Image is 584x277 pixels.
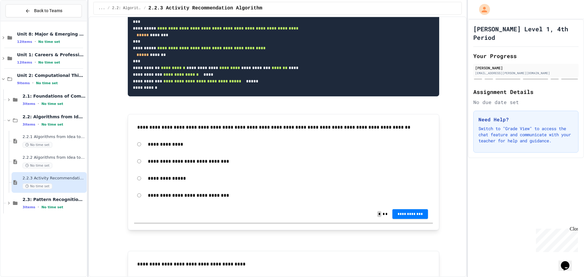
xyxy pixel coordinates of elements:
div: No due date set [473,99,579,106]
button: Back to Teams [5,4,82,17]
span: / [107,6,109,11]
span: No time set [23,183,52,189]
span: 2.2.3 Activity Recommendation Algorithm [148,5,262,12]
span: Unit 8: Major & Emerging Technologies [17,31,85,37]
span: / [144,6,146,11]
div: Chat with us now!Close [2,2,42,39]
span: 2.2: Algorithms from Idea to Flowchart [112,6,141,11]
span: No time set [23,163,52,168]
span: • [35,39,36,44]
span: 2.2.3 Activity Recommendation Algorithm [23,176,85,181]
p: Switch to "Grade View" to access the chat feature and communicate with your teacher for help and ... [478,126,573,144]
span: ... [99,6,105,11]
h1: [PERSON_NAME] Level 1, 4th Period [473,25,579,42]
span: 2.1: Foundations of Computational Thinking [23,93,85,99]
span: 3 items [23,205,35,209]
span: No time set [38,61,60,64]
h2: Your Progress [473,52,579,60]
span: 2.2: Algorithms from Idea to Flowchart [23,114,85,119]
div: [PERSON_NAME] [475,65,577,71]
span: 9 items [17,81,30,85]
span: 2.2.1 Algorithms from Idea to Flowchart [23,134,85,140]
span: • [35,60,36,65]
h3: Need Help? [478,116,573,123]
span: • [38,101,39,106]
span: No time set [41,205,63,209]
span: No time set [23,142,52,148]
span: Back to Teams [34,8,62,14]
span: • [38,205,39,209]
span: 3 items [23,102,35,106]
span: No time set [38,40,60,44]
span: • [38,122,39,127]
span: No time set [41,102,63,106]
iframe: chat widget [558,253,578,271]
span: 2.3: Pattern Recognition & Decomposition [23,197,85,202]
span: 2.2.2 Algorithms from Idea to Flowchart - Review [23,155,85,160]
div: [EMAIL_ADDRESS][PERSON_NAME][DOMAIN_NAME] [475,71,577,75]
div: My Account [473,2,492,16]
h2: Assignment Details [473,88,579,96]
span: Unit 2: Computational Thinking & Problem-Solving [17,73,85,78]
span: • [32,81,33,85]
span: 12 items [17,40,32,44]
iframe: chat widget [534,226,578,252]
span: No time set [41,123,63,126]
span: Unit 1: Careers & Professionalism [17,52,85,57]
span: 3 items [23,123,35,126]
span: No time set [36,81,58,85]
span: 12 items [17,61,32,64]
